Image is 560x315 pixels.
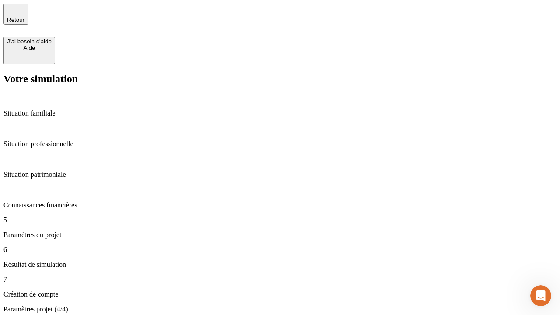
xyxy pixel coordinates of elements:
p: Connaissances financières [3,201,556,209]
p: 7 [3,276,556,283]
p: Situation professionnelle [3,140,556,148]
p: Situation patrimoniale [3,171,556,178]
p: Situation familiale [3,109,556,117]
div: Aide [7,45,52,51]
button: J’ai besoin d'aideAide [3,37,55,64]
p: Paramètres projet (4/4) [3,305,556,313]
span: Retour [7,17,24,23]
button: Retour [3,3,28,24]
h2: Votre simulation [3,73,556,85]
p: 6 [3,246,556,254]
p: Création de compte [3,290,556,298]
p: 5 [3,216,556,224]
p: Résultat de simulation [3,261,556,269]
iframe: Intercom live chat [530,285,551,306]
div: J’ai besoin d'aide [7,38,52,45]
p: Paramètres du projet [3,231,556,239]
